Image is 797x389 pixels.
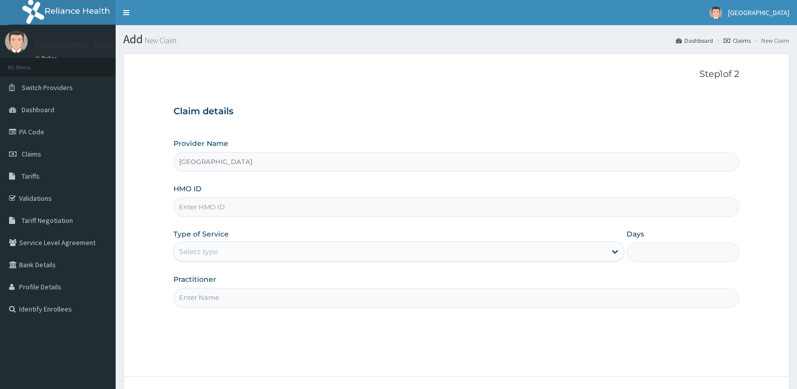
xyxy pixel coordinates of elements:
[724,36,751,45] a: Claims
[22,149,41,159] span: Claims
[173,229,229,239] label: Type of Service
[173,184,202,194] label: HMO ID
[123,33,789,46] h1: Add
[676,36,713,45] a: Dashboard
[173,274,216,284] label: Practitioner
[22,105,54,114] span: Dashboard
[143,37,176,44] small: New Claim
[179,247,218,257] div: Select type
[35,55,59,62] a: Online
[5,30,28,53] img: User Image
[728,8,789,17] span: [GEOGRAPHIC_DATA]
[173,106,739,117] h3: Claim details
[22,216,73,225] span: Tariff Negotiation
[173,69,739,80] p: Step 1 of 2
[173,138,228,148] label: Provider Name
[752,36,789,45] li: New Claim
[710,7,722,19] img: User Image
[627,229,644,239] label: Days
[173,288,739,307] input: Enter Name
[173,197,739,217] input: Enter HMO ID
[22,172,40,181] span: Tariffs
[35,41,118,50] p: [GEOGRAPHIC_DATA]
[22,83,73,92] span: Switch Providers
